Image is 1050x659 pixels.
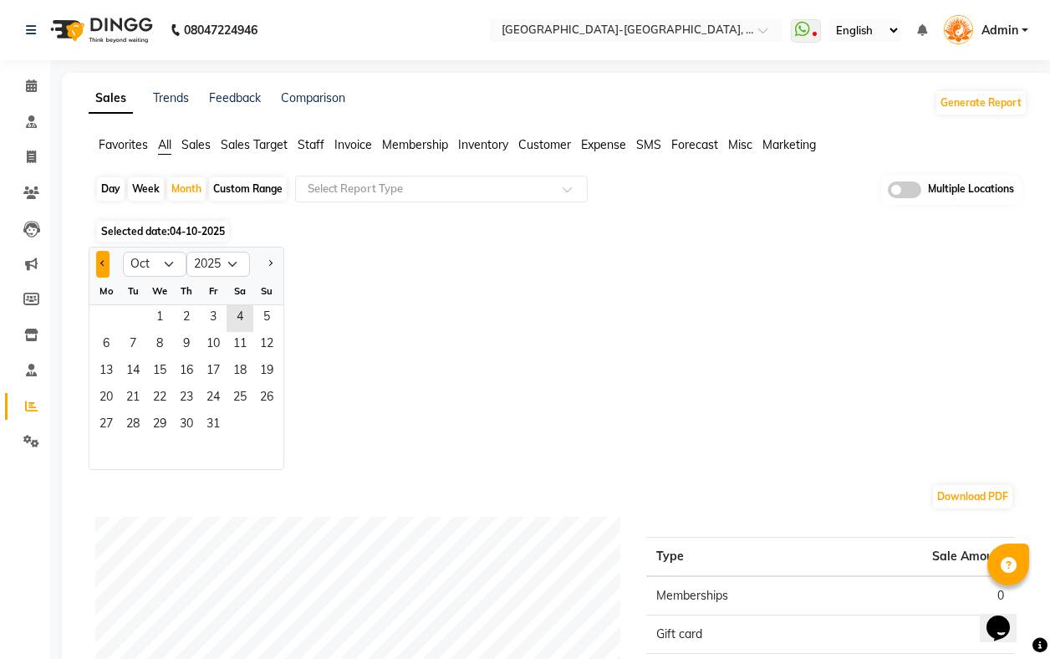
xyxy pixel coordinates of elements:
span: 23 [173,386,200,412]
div: Mo [93,278,120,304]
span: Membership [382,137,448,152]
button: Download PDF [933,485,1012,508]
span: 18 [227,359,253,386]
div: Custom Range [209,177,287,201]
div: Sunday, October 5, 2025 [253,305,280,332]
span: 7 [120,332,146,359]
span: Misc [728,137,752,152]
span: 31 [200,412,227,439]
span: 5 [253,305,280,332]
div: Fr [200,278,227,304]
th: Sale Amount [830,537,1014,576]
span: 12 [253,332,280,359]
div: Saturday, October 4, 2025 [227,305,253,332]
div: Monday, October 27, 2025 [93,412,120,439]
div: Sunday, October 19, 2025 [253,359,280,386]
div: Week [128,177,164,201]
span: 27 [93,412,120,439]
a: Trends [153,90,189,105]
span: Sales Target [221,137,288,152]
td: Gift card [646,615,830,653]
span: 16 [173,359,200,386]
span: 22 [146,386,173,412]
span: 24 [200,386,227,412]
div: Wednesday, October 29, 2025 [146,412,173,439]
span: Staff [298,137,324,152]
div: Friday, October 17, 2025 [200,359,227,386]
div: Sunday, October 26, 2025 [253,386,280,412]
span: Inventory [458,137,508,152]
div: Thursday, October 30, 2025 [173,412,200,439]
td: 0 [830,615,1014,653]
span: Admin [981,22,1018,39]
span: 8 [146,332,173,359]
div: Monday, October 20, 2025 [93,386,120,412]
span: 14 [120,359,146,386]
img: logo [43,7,157,54]
span: Forecast [671,137,718,152]
span: 9 [173,332,200,359]
span: 2 [173,305,200,332]
span: 17 [200,359,227,386]
span: Sales [181,137,211,152]
span: Marketing [762,137,816,152]
a: Sales [89,84,133,114]
span: 20 [93,386,120,412]
span: Customer [518,137,571,152]
span: Favorites [99,137,148,152]
span: 29 [146,412,173,439]
div: Thursday, October 23, 2025 [173,386,200,412]
td: Memberships [646,576,830,616]
span: 10 [200,332,227,359]
span: 04-10-2025 [170,225,225,238]
span: 21 [120,386,146,412]
th: Type [646,537,830,576]
div: Saturday, October 25, 2025 [227,386,253,412]
div: Tuesday, October 21, 2025 [120,386,146,412]
div: We [146,278,173,304]
div: Sunday, October 12, 2025 [253,332,280,359]
div: Tuesday, October 7, 2025 [120,332,146,359]
select: Select year [186,252,250,277]
div: Wednesday, October 8, 2025 [146,332,173,359]
span: Multiple Locations [928,181,1014,198]
span: 15 [146,359,173,386]
div: Friday, October 10, 2025 [200,332,227,359]
div: Thursday, October 2, 2025 [173,305,200,332]
div: Thursday, October 9, 2025 [173,332,200,359]
div: Tu [120,278,146,304]
div: Monday, October 13, 2025 [93,359,120,386]
div: Saturday, October 11, 2025 [227,332,253,359]
b: 08047224946 [184,7,257,54]
div: Month [167,177,206,201]
div: Sa [227,278,253,304]
div: Tuesday, October 14, 2025 [120,359,146,386]
span: 30 [173,412,200,439]
span: 4 [227,305,253,332]
div: Day [97,177,125,201]
span: 6 [93,332,120,359]
span: 3 [200,305,227,332]
span: Expense [581,137,626,152]
div: Wednesday, October 22, 2025 [146,386,173,412]
div: Wednesday, October 15, 2025 [146,359,173,386]
div: Saturday, October 18, 2025 [227,359,253,386]
div: Tuesday, October 28, 2025 [120,412,146,439]
td: 0 [830,576,1014,616]
select: Select month [123,252,186,277]
div: Su [253,278,280,304]
span: 13 [93,359,120,386]
span: 19 [253,359,280,386]
button: Generate Report [936,91,1026,115]
span: 1 [146,305,173,332]
div: Monday, October 6, 2025 [93,332,120,359]
span: SMS [636,137,661,152]
iframe: chat widget [980,592,1033,642]
div: Friday, October 24, 2025 [200,386,227,412]
span: 11 [227,332,253,359]
span: 26 [253,386,280,412]
span: Invoice [334,137,372,152]
span: Selected date: [97,221,229,242]
a: Comparison [281,90,345,105]
a: Feedback [209,90,261,105]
